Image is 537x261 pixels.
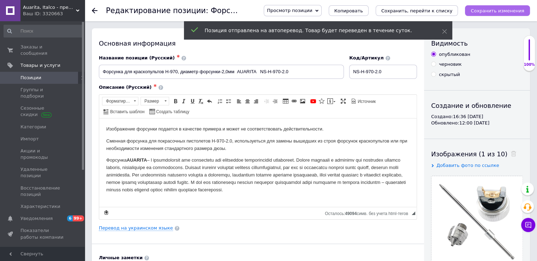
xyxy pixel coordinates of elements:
input: Например, H&M женское платье зеленое 38 размер вечернее макси с блестками [99,65,344,79]
a: Вставить/Редактировать ссылку (Ctrl+L) [290,97,298,105]
a: Развернуть [339,97,347,105]
a: Полужирный (Ctrl+B) [172,97,179,105]
a: Убрать форматирование [197,97,205,105]
a: Перевод на украинском языке [99,225,173,231]
div: черновик [439,61,461,68]
a: Форматирование [102,97,138,105]
a: Вставить / удалить нумерованный список [216,97,224,105]
span: 6 [67,215,73,221]
a: Источник [350,97,377,105]
a: Сделать резервную копию сейчас [102,209,110,216]
span: Показатели работы компании [20,227,65,240]
div: скрытый [439,71,460,78]
div: Позиция отправлена на автоперевод. Товар будет переведен в течение суток. [205,27,424,34]
span: 99+ [73,215,84,221]
span: Описание (Русский) [99,85,151,90]
a: Таблица [282,97,290,105]
span: Группы и подборки [20,87,65,99]
a: Размер [141,97,169,105]
a: По левому краю [235,97,243,105]
input: Поиск [4,25,83,37]
span: Источник [357,99,376,105]
a: Увеличить отступ [271,97,279,105]
span: 49094 [345,211,357,216]
div: Создание и обновление [431,101,523,110]
div: Подсчет символов [325,209,412,216]
span: Панель управления [20,246,65,259]
a: Отменить (Ctrl+Z) [205,97,213,105]
span: Код/Артикул [349,55,384,60]
span: Уведомления [20,215,53,222]
i: Сохранить изменения [471,8,524,13]
a: Вставить сообщение [326,97,336,105]
button: Копировать [329,5,369,16]
span: Импорт [20,136,39,142]
span: Размер [141,97,162,105]
b: Личные заметки [99,255,143,260]
a: По центру [244,97,251,105]
a: Подчеркнутый (Ctrl+U) [189,97,196,105]
button: Сохранить изменения [465,5,530,16]
i: Сохранить, перейти к списку [381,8,453,13]
div: опубликован [439,51,470,58]
a: Создать таблицу [148,108,190,115]
a: Курсив (Ctrl+I) [180,97,188,105]
div: Вернуться назад [92,8,97,13]
div: Обновлено: 12:00 [DATE] [431,120,523,126]
a: Вставить / удалить маркированный список [225,97,232,105]
span: Добавить фото по ссылке [436,163,499,168]
div: Создано: 16:36 [DATE] [431,114,523,120]
span: Копировать [334,8,363,13]
div: Видимость [431,39,523,48]
span: Заказы и сообщения [20,44,65,57]
span: Перетащите для изменения размера [412,211,415,215]
span: Вставить шаблон [109,109,144,115]
div: 100% Качество заполнения [523,35,535,71]
div: Ваш ID: 3320663 [23,11,85,17]
span: Название позиции (Русский) [99,55,175,60]
a: По правому краю [252,97,260,105]
div: 100% [524,62,535,67]
span: Восстановление позиций [20,185,65,198]
span: Характеристики [20,203,60,210]
button: Сохранить, перейти к списку [376,5,458,16]
a: Добавить видео с YouTube [309,97,317,105]
span: Auarita, Italco - премиальное покрасочное оборудование [23,4,76,11]
a: Вставить шаблон [102,108,145,115]
span: ✱ [153,83,156,88]
span: Создать таблицу [155,109,189,115]
span: ✱ [177,54,180,59]
div: Изображения (1 из 10) [431,150,523,158]
span: Товары и услуги [20,62,60,69]
iframe: Визуальный текстовый редактор, 9DD91E3E-FE2E-4860-B775-E428D4D9A2A7 [99,118,417,207]
span: Акции и промокоды [20,148,65,161]
a: Уменьшить отступ [263,97,270,105]
button: Чат с покупателем [521,218,535,232]
a: Изображение [299,97,306,105]
span: Позиции [20,75,41,81]
span: Просмотр позиции [267,8,312,13]
span: Удаленные позиции [20,166,65,179]
div: Основная информация [99,39,417,48]
span: Категории [20,124,46,130]
span: Форматирование [102,97,131,105]
span: Сезонные скидки [20,105,65,118]
a: Вставить иконку [318,97,326,105]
